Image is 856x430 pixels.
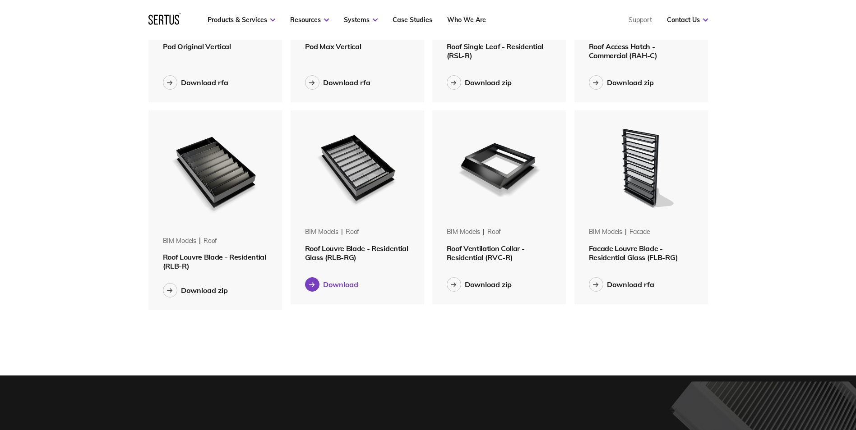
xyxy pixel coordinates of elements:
div: roof [346,228,359,237]
div: Download zip [607,78,654,87]
div: Download zip [465,280,512,289]
div: BIM Models [305,228,339,237]
button: Download zip [447,75,512,90]
span: Roof Single Leaf - Residential (RSL-R) [447,42,543,60]
span: Roof Access Hatch - Commercial (RAH-C) [589,42,657,60]
div: BIM Models [589,228,623,237]
div: BIM Models [163,237,197,246]
span: Pod Original Vertical [163,42,231,51]
button: Download zip [589,75,654,90]
div: Download zip [465,78,512,87]
span: Pod Max Vertical [305,42,361,51]
button: Download [305,277,358,292]
a: Resources [290,16,329,24]
span: Roof Louvre Blade - Residential Glass (RLB-RG) [305,244,408,262]
div: facade [629,228,650,237]
a: Contact Us [667,16,708,24]
div: Download rfa [181,78,228,87]
a: Case Studies [393,16,432,24]
a: Support [629,16,652,24]
span: Roof Ventilation Collar - Residential (RVC-R) [447,244,525,262]
div: BIM Models [447,228,481,237]
button: Download rfa [305,75,370,90]
button: Download rfa [163,75,228,90]
button: Download zip [447,277,512,292]
div: roof [204,237,217,246]
a: Who We Are [447,16,486,24]
span: Facade Louvre Blade - Residential Glass (FLB-RG) [589,244,678,262]
div: Download [323,280,358,289]
a: Systems [344,16,378,24]
span: Roof Louvre Blade - Residential (RLB-R) [163,252,266,270]
iframe: Chat Widget [811,387,856,430]
div: Download rfa [607,280,654,289]
div: Download zip [181,286,228,295]
div: roof [487,228,501,237]
a: Products & Services [208,16,275,24]
div: Download rfa [323,78,370,87]
button: Download rfa [589,277,654,292]
button: Download zip [163,283,228,297]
